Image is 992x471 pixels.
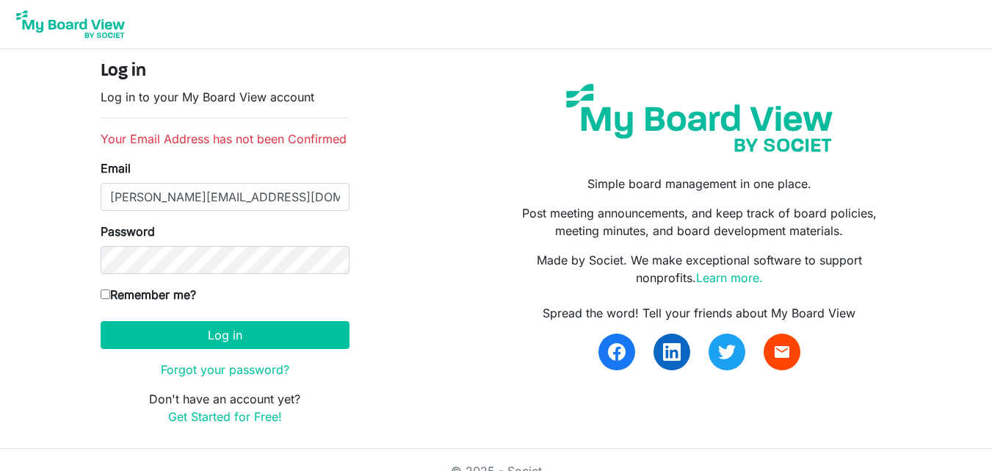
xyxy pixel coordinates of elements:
[101,88,350,106] p: Log in to your My Board View account
[696,270,763,285] a: Learn more.
[101,130,350,148] li: Your Email Address has not been Confirmed
[101,321,350,349] button: Log in
[764,334,800,370] a: email
[663,343,681,361] img: linkedin.svg
[507,251,891,287] p: Made by Societ. We make exceptional software to support nonprofits.
[101,159,131,177] label: Email
[718,343,736,361] img: twitter.svg
[12,6,129,43] img: My Board View Logo
[773,343,791,361] span: email
[101,223,155,240] label: Password
[101,290,110,299] input: Remember me?
[101,286,196,303] label: Remember me?
[507,204,891,240] p: Post meeting announcements, and keep track of board policies, meeting minutes, and board developm...
[101,390,350,425] p: Don't have an account yet?
[507,175,891,193] p: Simple board management in one place.
[507,304,891,322] div: Spread the word! Tell your friends about My Board View
[161,362,289,377] a: Forgot your password?
[101,61,350,82] h4: Log in
[608,343,626,361] img: facebook.svg
[555,73,844,163] img: my-board-view-societ.svg
[168,409,282,424] a: Get Started for Free!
